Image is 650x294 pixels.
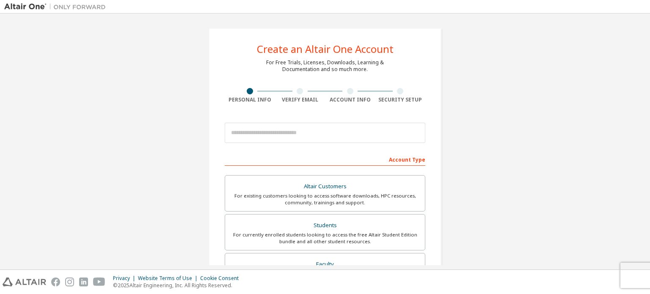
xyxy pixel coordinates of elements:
[230,181,420,192] div: Altair Customers
[230,231,420,245] div: For currently enrolled students looking to access the free Altair Student Edition bundle and all ...
[225,152,425,166] div: Account Type
[257,44,394,54] div: Create an Altair One Account
[113,282,244,289] p: © 2025 Altair Engineering, Inc. All Rights Reserved.
[266,59,384,73] div: For Free Trials, Licenses, Downloads, Learning & Documentation and so much more.
[325,96,375,103] div: Account Info
[230,192,420,206] div: For existing customers looking to access software downloads, HPC resources, community, trainings ...
[225,96,275,103] div: Personal Info
[375,96,426,103] div: Security Setup
[51,278,60,286] img: facebook.svg
[65,278,74,286] img: instagram.svg
[230,220,420,231] div: Students
[3,278,46,286] img: altair_logo.svg
[113,275,138,282] div: Privacy
[79,278,88,286] img: linkedin.svg
[4,3,110,11] img: Altair One
[230,258,420,270] div: Faculty
[275,96,325,103] div: Verify Email
[93,278,105,286] img: youtube.svg
[200,275,244,282] div: Cookie Consent
[138,275,200,282] div: Website Terms of Use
